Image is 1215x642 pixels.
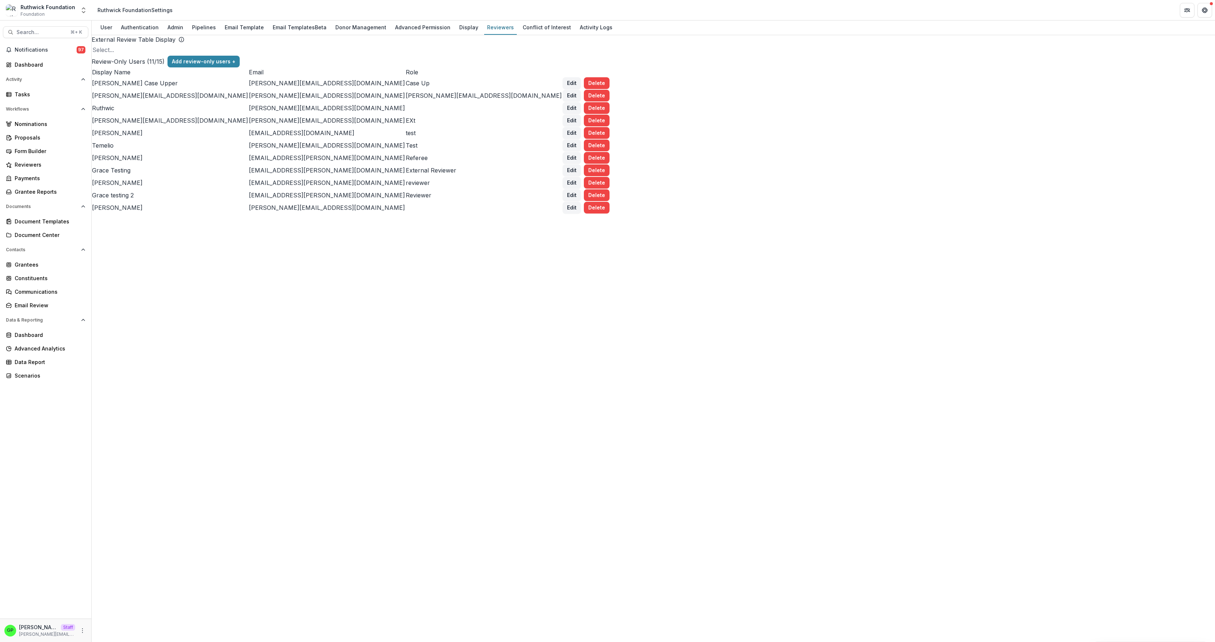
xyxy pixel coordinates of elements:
a: Tasks [3,88,88,100]
td: Role [405,67,562,77]
a: Document Templates [3,215,88,227]
p: [EMAIL_ADDRESS][PERSON_NAME][DOMAIN_NAME] [249,166,405,175]
nav: breadcrumb [95,5,176,15]
span: Documents [6,204,78,209]
a: Payments [3,172,88,184]
div: Griffin Perry [7,628,14,633]
p: [EMAIL_ADDRESS][DOMAIN_NAME] [249,129,405,137]
div: Form Builder [15,147,82,155]
div: Communications [15,288,82,296]
button: Edit [563,115,581,126]
div: Ruthwick Foundation Settings [97,6,173,14]
a: Proposals [3,131,88,144]
button: Edit [563,202,581,214]
div: Ruthwick Foundation [21,3,75,11]
button: Edit [563,127,581,139]
button: Delete [584,189,610,201]
a: Nominations [3,118,88,130]
p: [PERSON_NAME] [92,203,248,212]
span: Beta [315,23,327,31]
p: [PERSON_NAME] Case Upper [92,79,248,88]
span: Contacts [6,247,78,252]
p: [PERSON_NAME][EMAIL_ADDRESS][DOMAIN_NAME] [249,91,405,100]
td: Email [248,67,405,77]
div: Email Template [222,22,267,33]
h2: External Review Table Display [92,35,176,44]
p: [PERSON_NAME][EMAIL_ADDRESS][DOMAIN_NAME] [406,91,562,100]
a: Advanced Permission [392,21,453,35]
div: Reviewers [15,161,82,168]
p: Grace Testing [92,166,248,175]
button: More [78,626,87,635]
span: Workflows [6,107,78,112]
div: Document Templates [15,218,82,225]
p: [PERSON_NAME][EMAIL_ADDRESS][DOMAIN_NAME] [92,91,248,100]
a: Communications [3,286,88,298]
a: Display [456,21,481,35]
button: Delete [584,115,610,126]
button: Delete [584,77,610,89]
p: [PERSON_NAME] [19,623,58,631]
button: Delete [584,127,610,139]
p: [PERSON_NAME][EMAIL_ADDRESS][DOMAIN_NAME] [249,79,405,88]
p: reviewer [406,178,562,187]
button: Delete [584,152,610,164]
a: Dashboard [3,59,88,71]
h2: Review-Only Users ( 11 / 15 ) [92,57,165,66]
p: EXt [406,116,562,125]
div: Payments [15,174,82,182]
button: Open Workflows [3,103,88,115]
a: Document Center [3,229,88,241]
p: Ruthwic [92,104,248,112]
button: Delete [584,102,610,114]
p: [PERSON_NAME] [92,129,248,137]
a: Grantee Reports [3,186,88,198]
a: Advanced Analytics [3,342,88,355]
div: Scenarios [15,372,82,379]
button: Search... [3,26,88,38]
span: Foundation [21,11,45,18]
div: Activity Logs [577,22,615,33]
p: [EMAIL_ADDRESS][PERSON_NAME][DOMAIN_NAME] [249,191,405,200]
button: Edit [563,140,581,151]
a: Admin [165,21,186,35]
div: Advanced Permission [392,22,453,33]
p: [PERSON_NAME][EMAIL_ADDRESS][DOMAIN_NAME] [249,203,405,212]
p: [PERSON_NAME][EMAIL_ADDRESS][DOMAIN_NAME] [92,116,248,125]
div: Nominations [15,120,82,128]
button: Delete [584,90,610,101]
button: Edit [563,177,581,189]
a: Donor Management [332,21,389,35]
span: 97 [77,46,85,53]
p: Staff [61,624,75,631]
a: Data Report [3,356,88,368]
p: Test [406,141,562,150]
p: External Reviewer [406,166,562,175]
div: Grantees [15,261,82,268]
button: Edit [563,189,581,201]
div: Email Templates [270,22,329,33]
p: Reviewer [406,191,562,200]
button: Partners [1180,3,1194,18]
a: Scenarios [3,370,88,382]
a: Activity Logs [577,21,615,35]
a: Email Review [3,299,88,311]
button: Edit [563,152,581,164]
img: Ruthwick Foundation [6,4,18,16]
p: [PERSON_NAME][EMAIL_ADDRESS][DOMAIN_NAME] [249,104,405,112]
button: Delete [584,202,610,214]
a: Grantees [3,259,88,271]
div: Document Center [15,231,82,239]
button: Edit [563,102,581,114]
a: Pipelines [189,21,219,35]
button: Delete [584,177,610,189]
button: Open Contacts [3,244,88,256]
button: Notifications97 [3,44,88,56]
td: Display Name [92,67,248,77]
button: Add review-only users + [167,56,240,67]
a: Form Builder [3,145,88,157]
button: Delete [584,140,610,151]
a: Authentication [118,21,162,35]
div: User [97,22,115,33]
div: Advanced Analytics [15,345,82,352]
